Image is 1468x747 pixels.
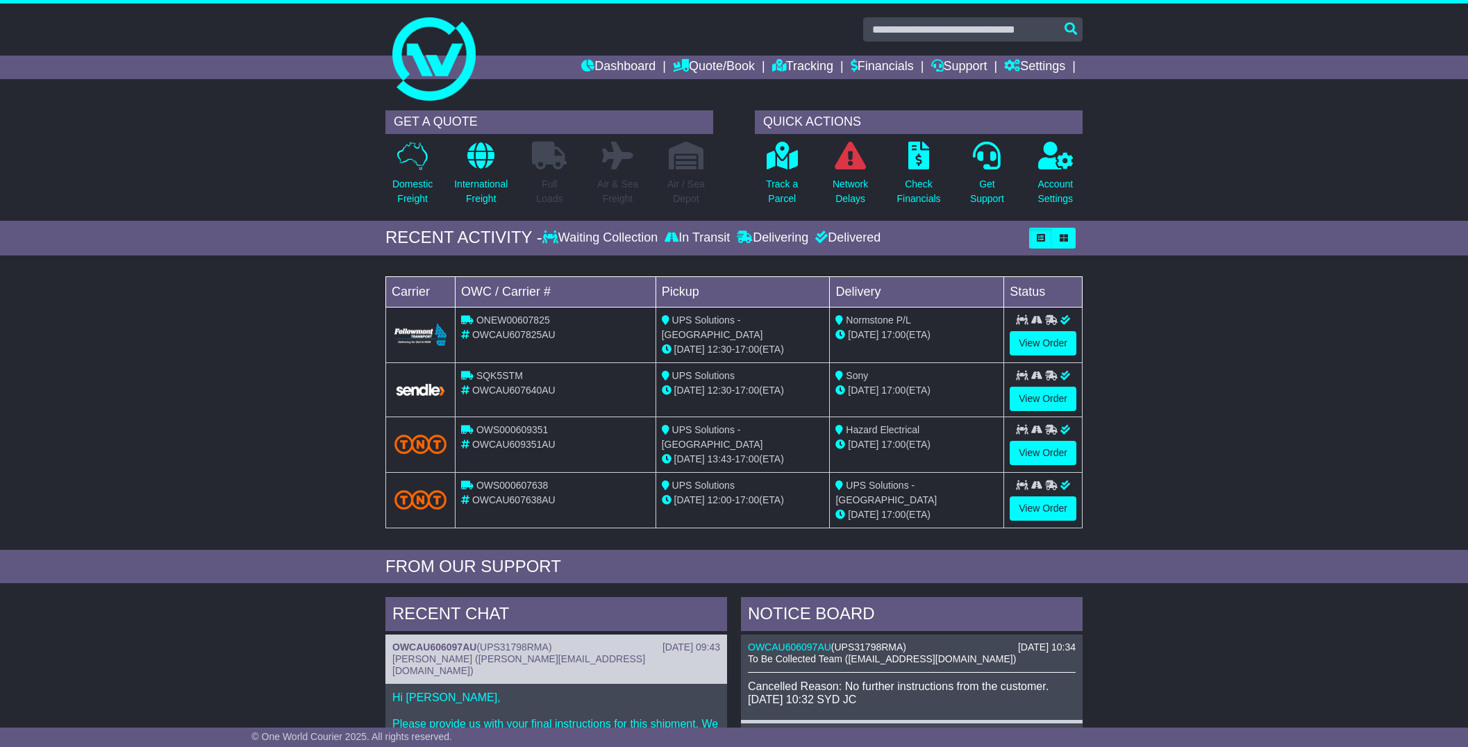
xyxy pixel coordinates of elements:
div: NOTICE BOARD [741,597,1083,635]
p: Account Settings [1038,177,1074,206]
span: 17:00 [881,509,906,520]
span: OWCAU609351AU [472,439,556,450]
a: DomesticFreight [392,141,433,214]
span: 17:00 [735,385,759,396]
a: NetworkDelays [832,141,869,214]
span: 13:43 [708,453,732,464]
p: Track a Parcel [766,177,798,206]
img: Followmont_Transport.png [394,324,447,346]
a: AccountSettings [1037,141,1074,214]
a: View Order [1010,331,1076,355]
a: View Order [1010,496,1076,521]
a: GetSupport [969,141,1005,214]
span: UPS Solutions [672,370,735,381]
span: [PERSON_NAME] ([PERSON_NAME][EMAIL_ADDRESS][DOMAIN_NAME]) [392,653,645,676]
a: Settings [1004,56,1065,79]
p: International Freight [454,177,508,206]
div: Delivering [733,230,812,246]
div: [DATE] 09:43 [662,641,720,653]
img: TNT_Domestic.png [394,490,447,509]
span: 12:30 [708,385,732,396]
div: FROM OUR SUPPORT [385,557,1083,577]
a: View Order [1010,441,1076,465]
div: GET A QUOTE [385,110,713,134]
p: Domestic Freight [392,177,433,206]
span: SQK5STM [476,370,523,381]
span: UPS Solutions - [GEOGRAPHIC_DATA] [662,314,763,340]
div: (ETA) [835,437,998,452]
p: Network Delays [833,177,868,206]
a: Support [931,56,987,79]
div: ( ) [392,641,720,653]
div: - (ETA) [662,342,824,357]
span: 17:00 [735,494,759,505]
span: [DATE] [674,344,705,355]
span: 17:00 [881,439,906,450]
span: [DATE] [848,439,878,450]
span: UPS Solutions - [GEOGRAPHIC_DATA] [662,424,763,450]
div: - (ETA) [662,452,824,467]
p: Check Financials [897,177,941,206]
span: 17:00 [735,453,759,464]
span: Normstone P/L [846,314,910,326]
div: Waiting Collection [542,230,661,246]
span: OWCAU607640AU [472,385,556,396]
td: Carrier [386,276,456,307]
div: RECENT CHAT [385,597,727,635]
p: Cancelled Reason: No further instructions from the customer. [DATE] 10:32 SYD JC [748,680,1076,706]
span: Hazard Electrical [846,424,919,435]
span: 12:00 [708,494,732,505]
span: [DATE] [848,329,878,340]
a: Financials [851,56,914,79]
span: OWCAU607638AU [472,494,556,505]
span: [DATE] [848,509,878,520]
div: - (ETA) [662,493,824,507]
span: OWCAU607825AU [472,329,556,340]
div: ( ) [748,641,1076,653]
div: (ETA) [835,383,998,398]
td: Delivery [830,276,1004,307]
span: UPS Solutions [672,480,735,491]
a: OWCAU606097AU [392,641,476,653]
div: QUICK ACTIONS [755,110,1083,134]
span: 17:00 [735,344,759,355]
span: OWS000609351 [476,424,549,435]
a: Tracking [772,56,833,79]
div: RECENT ACTIVITY - [385,228,542,248]
div: (ETA) [835,507,998,522]
span: UPS31798RMA [835,641,903,653]
a: CheckFinancials [896,141,942,214]
td: Status [1004,276,1083,307]
span: Sony [846,370,868,381]
td: Pickup [656,276,830,307]
span: [DATE] [674,385,705,396]
span: ONEW00607825 [476,314,550,326]
a: View Order [1010,387,1076,411]
span: UPS Solutions - [GEOGRAPHIC_DATA] [835,480,937,505]
img: TNT_Domestic.png [394,435,447,453]
div: (ETA) [835,328,998,342]
a: OWCAU606097AU [748,641,831,653]
span: [DATE] [674,453,705,464]
td: OWC / Carrier # [456,276,656,307]
div: Delivered [812,230,881,246]
span: © One World Courier 2025. All rights reserved. [251,731,452,742]
div: [DATE] 10:34 [1018,641,1076,653]
p: Air / Sea Depot [667,177,705,206]
a: Quote/Book [673,56,755,79]
span: OWS000607638 [476,480,549,491]
span: [DATE] [674,494,705,505]
img: GetCarrierServiceLogo [394,383,447,397]
span: UPS31798RMA [480,641,549,653]
div: In Transit [661,230,733,246]
p: Get Support [970,177,1004,206]
p: Full Loads [532,177,567,206]
a: Dashboard [581,56,656,79]
a: InternationalFreight [453,141,508,214]
span: 17:00 [881,329,906,340]
span: 17:00 [881,385,906,396]
span: 12:30 [708,344,732,355]
p: Air & Sea Freight [597,177,638,206]
div: - (ETA) [662,383,824,398]
a: Track aParcel [765,141,799,214]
